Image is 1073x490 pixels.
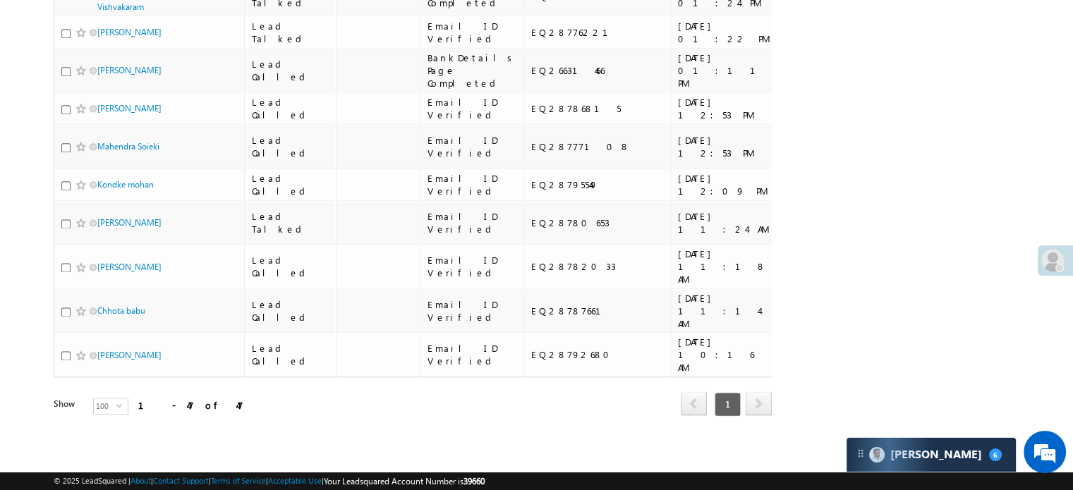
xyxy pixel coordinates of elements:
[869,447,885,463] img: Carter
[746,391,772,415] span: next
[97,262,162,272] a: [PERSON_NAME]
[678,247,772,286] div: [DATE] 11:18 AM
[97,65,162,75] a: [PERSON_NAME]
[252,20,329,45] div: Lead Talked
[324,476,485,486] span: Your Leadsquared Account Number is
[252,172,329,197] div: Lead Called
[252,96,329,121] div: Lead Called
[428,342,517,367] div: Email ID Verified
[678,96,772,121] div: [DATE] 12:53 PM
[531,305,664,317] div: EQ28787661
[531,260,664,273] div: EQ28782033
[855,448,866,459] img: carter-drag
[252,210,329,235] div: Lead Talked
[94,398,116,414] span: 100
[97,217,162,228] a: [PERSON_NAME]
[24,74,59,92] img: d_60004797649_company_0_60004797649
[97,27,162,37] a: [PERSON_NAME]
[678,134,772,159] div: [DATE] 12:53 PM
[746,393,772,415] a: next
[531,102,664,115] div: EQ28786815
[252,342,329,367] div: Lead Called
[231,7,265,41] div: Minimize live chat window
[531,216,664,229] div: EQ28780653
[531,26,664,39] div: EQ28776221
[252,298,329,324] div: Lead Called
[678,292,772,330] div: [DATE] 11:14 AM
[428,134,517,159] div: Email ID Verified
[138,397,243,413] div: 1 - 47 of 47
[97,350,162,360] a: [PERSON_NAME]
[252,134,329,159] div: Lead Called
[428,254,517,279] div: Email ID Verified
[252,254,329,279] div: Lead Called
[428,298,517,324] div: Email ID Verified
[428,51,517,90] div: BankDetails Page Completed
[153,476,209,485] a: Contact Support
[989,448,1002,461] span: 6
[715,392,741,416] span: 1
[54,474,485,488] span: © 2025 LeadSquared | | | | |
[54,398,82,410] div: Show
[463,476,485,486] span: 39660
[97,103,162,114] a: [PERSON_NAME]
[428,96,517,121] div: Email ID Verified
[531,64,664,77] div: EQ26631466
[268,476,322,485] a: Acceptable Use
[428,20,517,45] div: Email ID Verified
[428,172,517,197] div: Email ID Verified
[678,51,772,90] div: [DATE] 01:11 PM
[116,402,128,408] span: select
[531,178,664,191] div: EQ28795549
[73,74,237,92] div: Chat with us now
[681,393,707,415] a: prev
[681,391,707,415] span: prev
[252,58,329,83] div: Lead Called
[890,448,982,461] span: Carter
[678,20,772,45] div: [DATE] 01:22 PM
[846,437,1017,472] div: carter-dragCarter[PERSON_NAME]6
[678,172,772,197] div: [DATE] 12:09 PM
[131,476,151,485] a: About
[192,384,256,403] em: Start Chat
[97,305,145,316] a: Chhota babu
[97,179,154,190] a: Kondke mohan
[211,476,266,485] a: Terms of Service
[678,336,772,374] div: [DATE] 10:16 AM
[531,348,664,361] div: EQ28792680
[97,141,159,152] a: Mahendra Soieki
[531,140,664,153] div: EQ28777108
[18,130,257,372] textarea: Type your message and hit 'Enter'
[678,210,772,235] div: [DATE] 11:24 AM
[428,210,517,235] div: Email ID Verified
